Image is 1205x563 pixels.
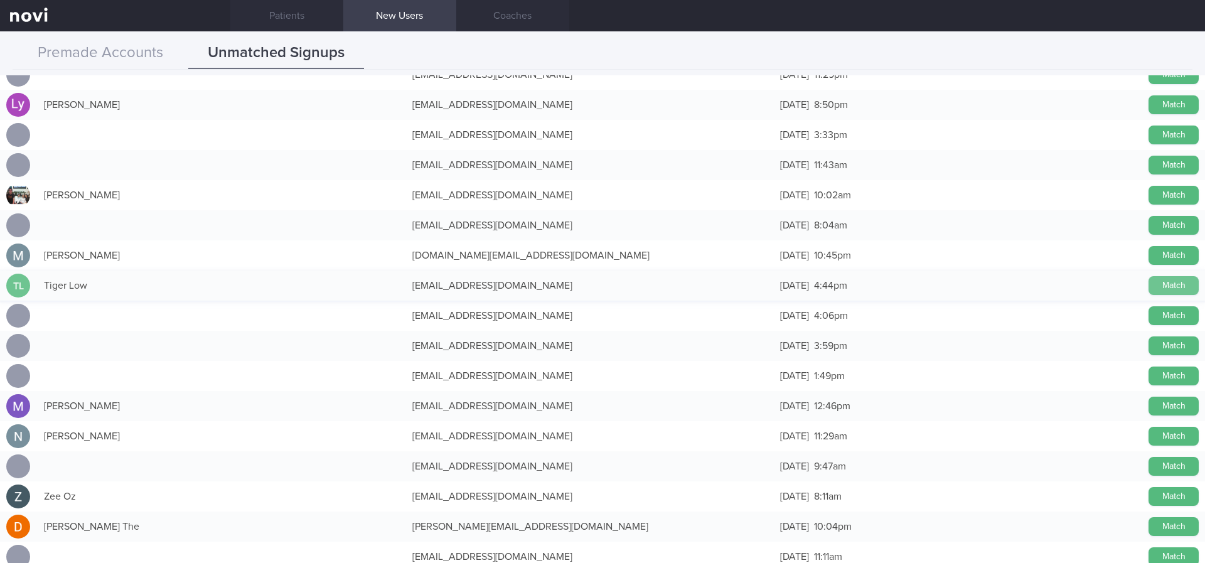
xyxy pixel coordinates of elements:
span: 10:04pm [814,522,852,532]
div: [EMAIL_ADDRESS][DOMAIN_NAME] [406,363,774,389]
span: 9:47am [814,461,846,471]
span: [DATE] [780,552,809,562]
div: [EMAIL_ADDRESS][DOMAIN_NAME] [406,484,774,509]
div: [DOMAIN_NAME][EMAIL_ADDRESS][DOMAIN_NAME] [406,243,774,268]
div: [PERSON_NAME] [38,183,406,208]
button: Match [1149,367,1199,385]
button: Premade Accounts [13,38,188,69]
span: 8:04am [814,220,847,230]
button: Match [1149,487,1199,506]
span: 4:44pm [814,281,847,291]
div: [EMAIL_ADDRESS][DOMAIN_NAME] [406,92,774,117]
span: [DATE] [780,281,809,291]
span: 8:50pm [814,100,848,110]
span: [DATE] [780,341,809,351]
button: Match [1149,306,1199,325]
div: [EMAIL_ADDRESS][DOMAIN_NAME] [406,153,774,178]
button: Match [1149,216,1199,235]
div: [PERSON_NAME] [38,243,406,268]
div: TL [6,274,30,298]
span: [DATE] [780,431,809,441]
div: [EMAIL_ADDRESS][DOMAIN_NAME] [406,424,774,449]
span: [DATE] [780,100,809,110]
span: [DATE] [780,250,809,260]
span: [DATE] [780,70,809,80]
div: [PERSON_NAME] [38,92,406,117]
div: [EMAIL_ADDRESS][DOMAIN_NAME] [406,394,774,419]
span: 3:33pm [814,130,847,140]
span: 4:06pm [814,311,848,321]
button: Match [1149,156,1199,174]
span: [DATE] [780,220,809,230]
span: 11:11am [814,552,842,562]
div: Tiger Low [38,273,406,298]
div: [PERSON_NAME][EMAIL_ADDRESS][DOMAIN_NAME] [406,514,774,539]
button: Match [1149,427,1199,446]
button: Match [1149,186,1199,205]
span: [DATE] [780,190,809,200]
button: Unmatched Signups [188,38,364,69]
button: Match [1149,95,1199,114]
span: [DATE] [780,371,809,381]
span: 11:43am [814,160,847,170]
span: 11:29pm [814,70,848,80]
div: [PERSON_NAME] [38,424,406,449]
button: Match [1149,397,1199,416]
div: [EMAIL_ADDRESS][DOMAIN_NAME] [406,122,774,147]
span: [DATE] [780,522,809,532]
span: 10:45pm [814,250,851,260]
button: Match [1149,336,1199,355]
span: [DATE] [780,461,809,471]
div: [EMAIL_ADDRESS][DOMAIN_NAME] [406,213,774,238]
span: [DATE] [780,491,809,501]
span: 10:02am [814,190,851,200]
button: Match [1149,246,1199,265]
div: [EMAIL_ADDRESS][DOMAIN_NAME] [406,333,774,358]
span: 11:29am [814,431,847,441]
span: 3:59pm [814,341,847,351]
div: [EMAIL_ADDRESS][DOMAIN_NAME] [406,273,774,298]
div: [EMAIL_ADDRESS][DOMAIN_NAME] [406,183,774,208]
span: [DATE] [780,160,809,170]
span: [DATE] [780,311,809,321]
div: [PERSON_NAME] The [38,514,406,539]
div: [EMAIL_ADDRESS][DOMAIN_NAME] [406,303,774,328]
button: Match [1149,276,1199,295]
span: 8:11am [814,491,842,501]
span: 1:49pm [814,371,845,381]
div: [EMAIL_ADDRESS][DOMAIN_NAME] [406,454,774,479]
button: Match [1149,126,1199,144]
button: Match [1149,517,1199,536]
div: [PERSON_NAME] [38,394,406,419]
span: [DATE] [780,401,809,411]
span: 12:46pm [814,401,850,411]
span: [DATE] [780,130,809,140]
button: Match [1149,457,1199,476]
div: Zee Oz [38,484,406,509]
